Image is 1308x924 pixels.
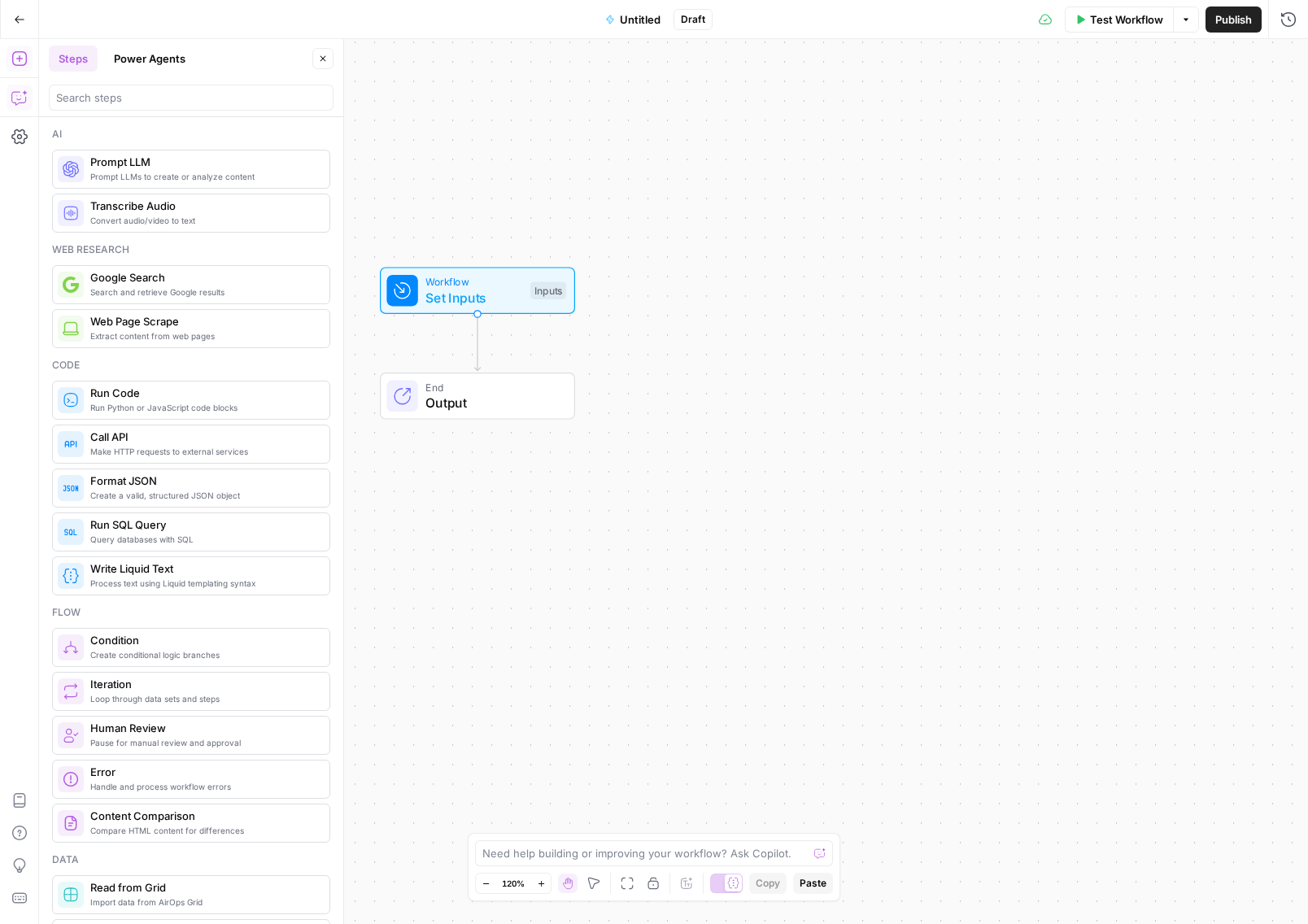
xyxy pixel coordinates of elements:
span: Pause for manual review and approval [90,736,316,749]
span: Import data from AirOps Grid [90,896,316,909]
span: Write Liquid Text [90,560,316,577]
span: Run Code [90,385,316,401]
button: Test Workflow [1065,7,1173,33]
input: Search steps [56,89,326,106]
span: Handle and process workflow errors [90,780,316,793]
span: Condition [90,632,316,648]
div: Web research [52,242,330,257]
div: EndOutput [326,373,629,420]
span: Prompt LLM [90,154,316,170]
span: Publish [1215,11,1252,28]
span: Search and retrieve Google results [90,285,316,299]
span: Copy [756,876,780,891]
div: Data [52,852,330,867]
span: Extract content from web pages [90,329,316,342]
div: Ai [52,127,330,142]
span: Prompt LLMs to create or analyze content [90,170,316,183]
span: Run SQL Query [90,516,316,533]
span: Format JSON [90,473,316,489]
button: Steps [49,46,98,72]
span: Transcribe Audio [90,198,316,214]
span: Loop through data sets and steps [90,692,316,705]
div: Inputs [530,281,566,299]
span: Output [425,393,558,412]
span: Workflow [425,274,522,290]
span: Human Review [90,720,316,736]
div: Flow [52,605,330,620]
span: Web Page Scrape [90,313,316,329]
img: vrinnnclop0vshvmafd7ip1g7ohf [63,815,79,831]
span: Convert audio/video to text [90,214,316,227]
span: Google Search [90,269,316,285]
div: Code [52,358,330,373]
button: Untitled [595,7,670,33]
span: Test Workflow [1090,11,1163,28]
span: Create conditional logic branches [90,648,316,661]
span: End [425,379,558,394]
g: Edge from start to end [474,313,480,371]
span: Query databases with SQL [90,533,316,546]
span: Error [90,764,316,780]
span: Run Python or JavaScript code blocks [90,401,316,414]
button: Publish [1206,7,1262,33]
span: Create a valid, structured JSON object [90,489,316,502]
span: Draft [681,12,705,27]
span: Iteration [90,676,316,692]
span: Paste [800,876,826,891]
span: 120% [502,877,525,890]
span: Untitled [620,11,661,28]
button: Copy [749,873,787,894]
span: Content Comparison [90,808,316,824]
span: Call API [90,429,316,445]
div: WorkflowSet InputsInputs [326,267,629,314]
span: Process text using Liquid templating syntax [90,577,316,590]
span: Compare HTML content for differences [90,824,316,837]
button: Paste [793,873,833,894]
span: Make HTTP requests to external services [90,445,316,458]
span: Read from Grid [90,879,316,896]
span: Set Inputs [425,288,522,307]
button: Power Agents [104,46,195,72]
